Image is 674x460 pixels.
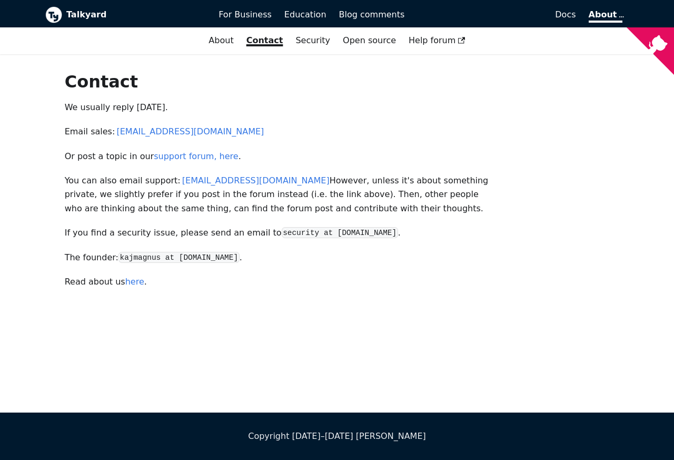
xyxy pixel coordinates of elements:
a: Security [289,32,336,50]
h1: Contact [65,71,497,92]
span: Blog comments [339,9,405,19]
p: You can also email support: However, unless it's about something private, we slightly prefer if y... [65,174,497,216]
p: If you find a security issue, please send an email to . [65,226,497,240]
a: Education [278,6,333,24]
p: Or post a topic in our . [65,150,497,163]
span: Education [284,9,326,19]
p: Email sales: [65,125,497,139]
a: Blog comments [333,6,411,24]
a: Contact [240,32,290,50]
a: Open source [336,32,402,50]
a: Docs [411,6,582,24]
a: [EMAIL_ADDRESS][DOMAIN_NAME] [117,126,264,136]
code: kajmagnus at [DOMAIN_NAME] [118,252,240,263]
a: For Business [212,6,278,24]
div: Copyright [DATE]–[DATE] [PERSON_NAME] [45,429,629,443]
span: Help forum [409,35,465,45]
span: Docs [555,9,576,19]
a: here [125,277,144,287]
p: Read about us . [65,275,497,289]
img: Talkyard logo [45,6,62,23]
a: Help forum [402,32,472,50]
b: Talkyard [66,8,204,22]
a: About [202,32,240,50]
p: We usually reply [DATE]. [65,101,497,114]
code: security at [DOMAIN_NAME] [282,227,398,238]
a: [EMAIL_ADDRESS][DOMAIN_NAME] [182,175,330,185]
p: The founder: . [65,251,497,265]
span: For Business [219,9,272,19]
a: support forum, here [154,151,238,161]
a: About [589,9,622,23]
a: Talkyard logoTalkyard [45,6,204,23]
